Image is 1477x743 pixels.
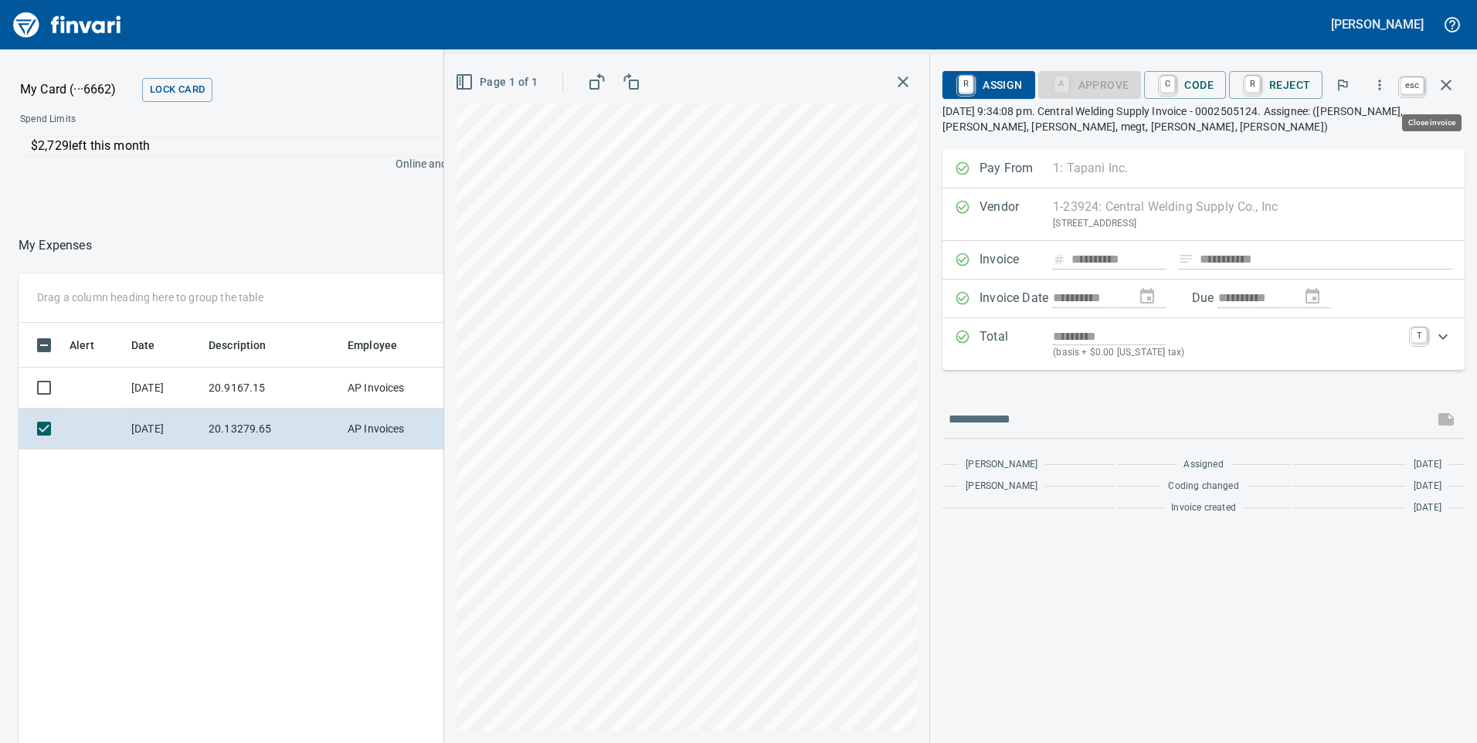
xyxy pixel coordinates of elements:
[1414,457,1441,473] span: [DATE]
[341,368,457,409] td: AP Invoices
[348,336,417,355] span: Employee
[1428,401,1465,438] span: This records your message into the invoice and notifies anyone mentioned
[1327,12,1428,36] button: [PERSON_NAME]
[131,336,175,355] span: Date
[1171,500,1236,516] span: Invoice created
[942,71,1034,99] button: RAssign
[20,80,136,99] p: My Card (···6662)
[1156,72,1214,98] span: Code
[37,290,263,305] p: Drag a column heading here to group the table
[1229,71,1323,99] button: RReject
[1414,500,1441,516] span: [DATE]
[1401,77,1424,94] a: esc
[202,368,341,409] td: 20.9167.15
[1326,68,1360,102] button: Flag
[942,318,1465,370] div: Expand
[19,236,92,255] p: My Expenses
[125,368,202,409] td: [DATE]
[150,81,205,99] span: Lock Card
[1038,77,1142,90] div: Coding Required
[1168,479,1238,494] span: Coding changed
[1183,457,1223,473] span: Assigned
[8,156,525,171] p: Online and foreign allowed
[959,76,973,93] a: R
[125,409,202,450] td: [DATE]
[966,479,1037,494] span: [PERSON_NAME]
[966,457,1037,473] span: [PERSON_NAME]
[1241,72,1310,98] span: Reject
[131,336,155,355] span: Date
[70,336,114,355] span: Alert
[955,72,1022,98] span: Assign
[31,137,515,155] p: $2,729 left this month
[1331,16,1424,32] h5: [PERSON_NAME]
[9,6,125,43] img: Finvari
[1144,71,1226,99] button: CCode
[942,103,1465,134] p: [DATE] 9:34:08 pm. Central Welding Supply Invoice - 0002505124. Assignee: ([PERSON_NAME], [PERSON...
[209,336,267,355] span: Description
[348,336,397,355] span: Employee
[1245,76,1260,93] a: R
[458,73,538,92] span: Page 1 of 1
[1411,327,1427,343] a: T
[980,327,1053,361] p: Total
[1160,76,1175,93] a: C
[202,409,341,450] td: 20.13279.65
[209,336,287,355] span: Description
[70,336,94,355] span: Alert
[341,409,457,450] td: AP Invoices
[19,236,92,255] nav: breadcrumb
[142,78,212,102] button: Lock Card
[1363,68,1397,102] button: More
[452,68,544,97] button: Page 1 of 1
[1053,345,1402,361] p: (basis + $0.00 [US_STATE] tax)
[1414,479,1441,494] span: [DATE]
[20,112,299,127] span: Spend Limits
